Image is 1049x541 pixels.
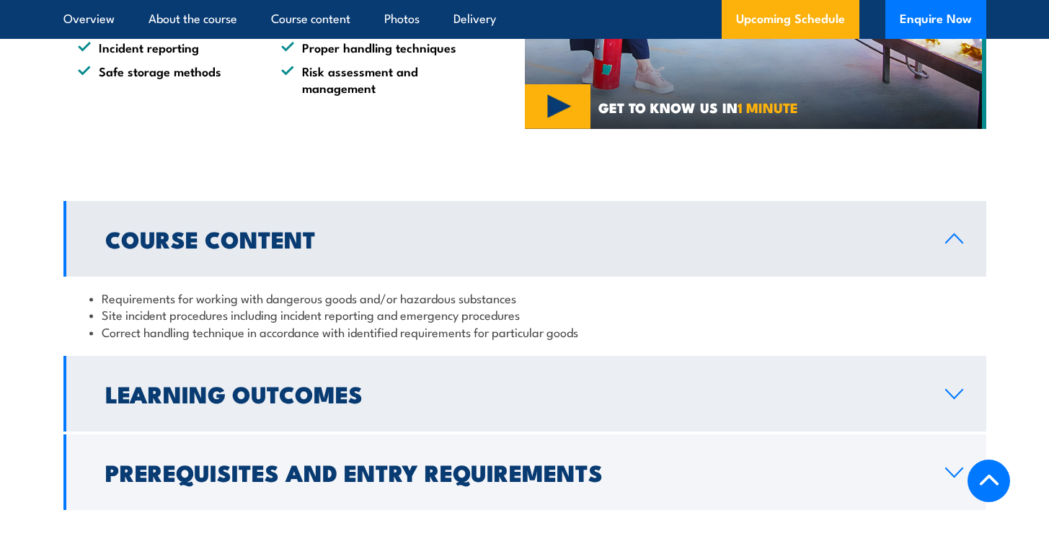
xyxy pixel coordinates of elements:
[78,63,255,97] li: Safe storage methods
[63,356,986,432] a: Learning Outcomes
[598,101,798,114] span: GET TO KNOW US IN
[105,462,922,482] h2: Prerequisites and Entry Requirements
[78,39,255,55] li: Incident reporting
[89,306,960,323] li: Site incident procedures including incident reporting and emergency procedures
[89,290,960,306] li: Requirements for working with dangerous goods and/or hazardous substances
[738,97,798,117] strong: 1 MINUTE
[281,39,459,55] li: Proper handling techniques
[281,63,459,97] li: Risk assessment and management
[63,434,986,510] a: Prerequisites and Entry Requirements
[105,228,922,249] h2: Course Content
[105,383,922,403] h2: Learning Outcomes
[63,201,986,277] a: Course Content
[89,323,960,340] li: Correct handling technique in accordance with identified requirements for particular goods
